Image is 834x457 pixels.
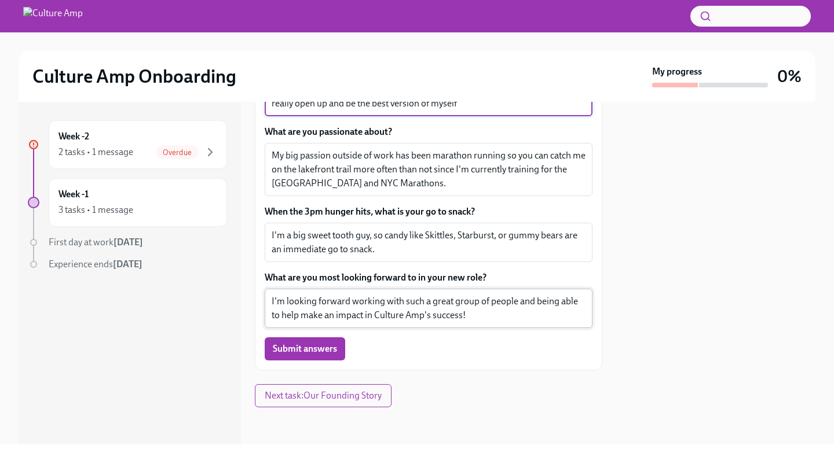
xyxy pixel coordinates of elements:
span: First day at work [49,237,143,248]
span: Next task : Our Founding Story [265,390,382,401]
label: What are you most looking forward to in your new role? [265,271,592,284]
strong: My progress [652,65,702,78]
textarea: My big passion outside of work has been marathon running so you can catch me on the lakefront tra... [272,149,586,190]
div: 3 tasks • 1 message [58,204,133,216]
button: Submit answers [265,337,345,360]
a: Week -13 tasks • 1 message [28,178,227,227]
h2: Culture Amp Onboarding [32,65,236,88]
h6: Week -2 [58,130,89,143]
strong: [DATE] [114,237,143,248]
a: First day at work[DATE] [28,236,227,249]
label: What are you passionate about? [265,126,592,138]
h3: 0% [777,66,802,87]
label: When the 3pm hunger hits, what is your go to snack? [265,205,592,218]
button: Next task:Our Founding Story [255,384,392,407]
span: Overdue [156,148,199,157]
strong: [DATE] [113,259,142,270]
a: Week -22 tasks • 1 messageOverdue [28,120,227,169]
textarea: I'm looking forward working with such a great group of people and being able to help make an impa... [272,294,586,322]
span: Submit answers [273,343,337,355]
span: Experience ends [49,259,142,270]
div: 2 tasks • 1 message [58,146,133,159]
h6: Week -1 [58,188,89,201]
img: Culture Amp [23,7,83,25]
textarea: I'm a big sweet tooth guy, so candy like Skittles, Starburst, or gummy bears are an immediate go ... [272,228,586,256]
